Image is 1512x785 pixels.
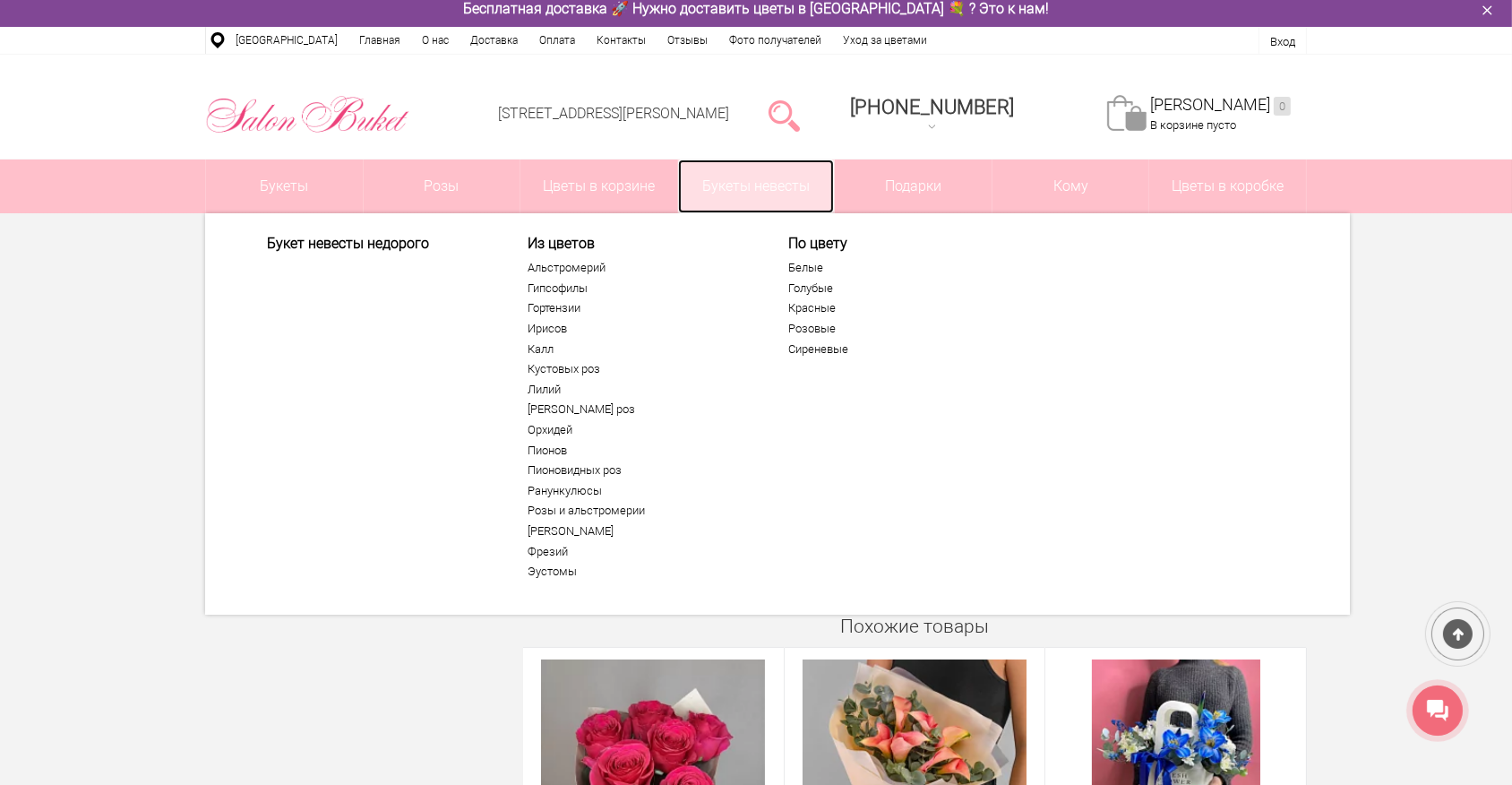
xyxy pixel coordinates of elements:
a: Букеты [206,160,363,213]
a: [GEOGRAPHIC_DATA] [225,27,348,54]
a: Букеты невесты [678,160,835,213]
a: Подарки [835,160,992,213]
a: Вход [1270,35,1295,48]
a: Гипсофилы [528,281,748,296]
span: [PHONE_NUMBER] [850,96,1014,118]
a: Уход за цветами [832,27,938,54]
a: [PHONE_NUMBER] [839,90,1025,141]
a: Голубые [788,281,1009,296]
a: Цветы в коробке [1149,160,1306,213]
a: Букет невесты недорого [267,235,487,252]
img: Цветы Нижний Новгород [205,91,410,138]
a: Орхидей [528,423,748,437]
a: Лилий [528,383,748,397]
a: Цветы в корзине [520,160,677,213]
a: Розы [364,160,520,213]
a: Оплата [528,27,586,54]
span: В корзине пусто [1150,118,1236,132]
a: Альстромерий [528,261,748,275]
a: Розы и альстромерии [528,504,748,518]
a: [PERSON_NAME] [528,524,748,539]
a: Красные [788,301,1009,315]
ins: 0 [1274,97,1291,116]
a: Пионовидных роз [528,463,748,478]
a: Фото получателей [718,27,832,54]
a: Розовые [788,322,1009,336]
a: Сиреневые [788,342,1009,357]
a: Ранункулюсы [528,484,748,498]
a: Пионов [528,444,748,458]
a: [PERSON_NAME] роз [528,402,748,417]
a: Эустомы [528,565,748,579]
a: Главная [348,27,411,54]
span: По цвету [788,235,1009,252]
a: Белые [788,261,1009,275]
h4: Похожие товары [523,616,1307,638]
a: Кустовых роз [528,362,748,376]
a: Отзывы [657,27,718,54]
span: Кому [992,160,1149,213]
a: О нас [411,27,460,54]
a: [STREET_ADDRESS][PERSON_NAME] [498,105,729,122]
a: Фрезий [528,545,748,559]
a: Доставка [460,27,528,54]
a: [PERSON_NAME] [1150,95,1291,116]
a: Калл [528,342,748,357]
a: Ирисов [528,322,748,336]
a: Контакты [586,27,657,54]
a: Гортензии [528,301,748,315]
span: Из цветов [528,235,748,252]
